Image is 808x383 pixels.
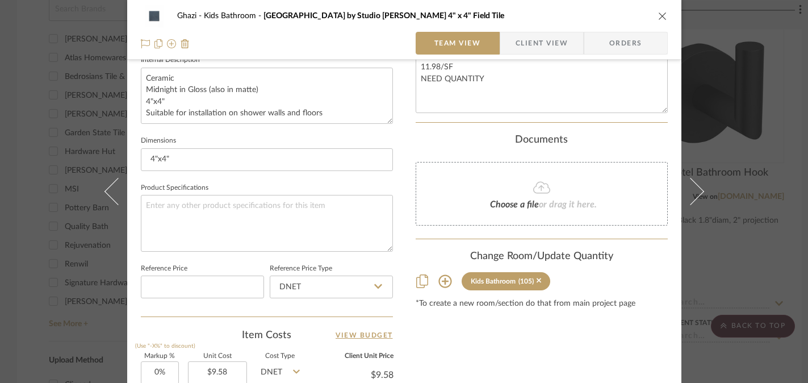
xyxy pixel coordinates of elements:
img: 8f1af112-7c32-4bb1-83ce-6c57329e3929_48x40.jpg [141,5,168,27]
span: [GEOGRAPHIC_DATA] by Studio [PERSON_NAME] 4" x 4" Field Tile [263,12,504,20]
label: Reference Price [141,266,187,272]
a: View Budget [336,328,393,342]
span: or drag it here. [539,200,597,209]
span: Orders [597,32,655,55]
label: Unit Cost [188,353,247,359]
div: Change Room/Update Quantity [416,251,668,263]
label: Product Specifications [141,185,208,191]
label: Dimensions [141,138,176,144]
span: Choose a file [490,200,539,209]
input: Enter the dimensions of this item [141,148,393,171]
span: Client View [516,32,568,55]
img: Remove from project [181,39,190,48]
span: Kids Bathroom [204,12,263,20]
div: Documents [416,134,668,147]
label: Markup % [141,353,179,359]
label: Client Unit Price [313,353,393,359]
div: Kids Bathroom [471,277,516,285]
label: Internal Description [141,57,200,63]
button: close [658,11,668,21]
div: *To create a new room/section do that from main project page [416,299,668,309]
label: Cost Type [256,353,304,359]
div: Item Costs [141,328,393,342]
span: Ghazi [177,12,204,20]
span: Team View [434,32,481,55]
div: (105) [518,277,534,285]
label: Reference Price Type [270,266,332,272]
